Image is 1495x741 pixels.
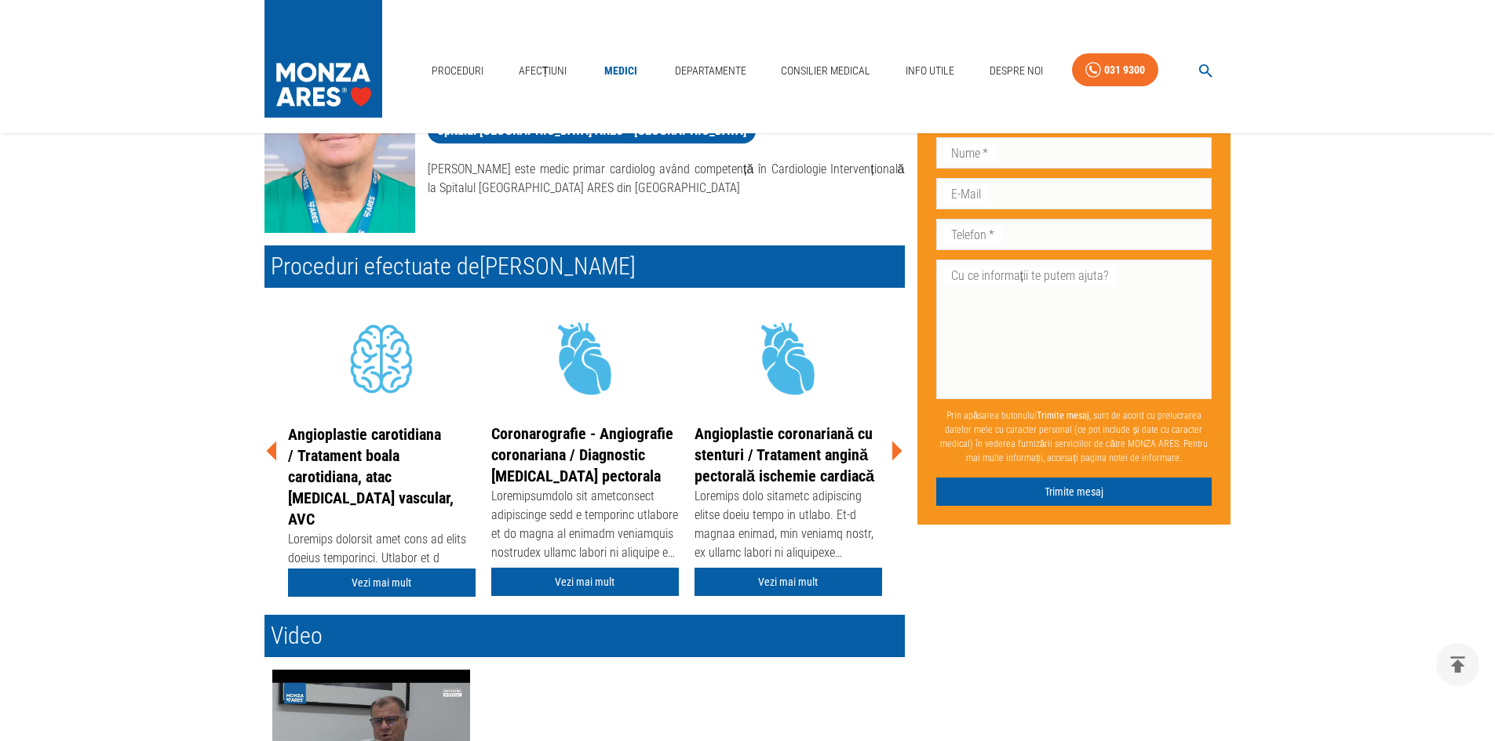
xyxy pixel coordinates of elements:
div: Loremipsumdolo sit ametconsect adipiscinge sedd e temporinc utlabore et do magna al enimadm venia... [491,487,679,565]
p: [PERSON_NAME] este medic primar cardiolog având competență în Cardiologie Intervențională la Spit... [428,160,905,198]
a: Medici [596,55,646,87]
a: Angioplastie carotidiana / Tratament boala carotidiana, atac [MEDICAL_DATA] vascular, AVC [288,425,454,529]
a: Afecțiuni [512,55,574,87]
a: Consilier Medical [775,55,877,87]
div: Loremips dolo sitametc adipiscing elitse doeiu tempo in utlabo. Et-d magnaa enimad, min veniamq n... [695,487,882,565]
a: Info Utile [899,55,961,87]
div: Loremips dolorsit amet cons ad elits doeius temporinci. Utlabor et d magna al en admi v quisnos, ... [288,530,476,608]
img: Dr. Ștefan Moț [264,37,415,233]
a: Departamente [669,55,753,87]
button: delete [1436,643,1479,686]
b: Trimite mesaj [1037,409,1089,420]
p: Prin apăsarea butonului , sunt de acord cu prelucrarea datelor mele cu caracter personal (ce pot ... [936,401,1212,470]
button: Trimite mesaj [936,477,1212,506]
a: Despre Noi [983,55,1049,87]
a: 031 9300 [1072,53,1158,87]
a: Proceduri [425,55,490,87]
h2: Video [264,615,905,657]
a: Angioplastie coronariană cu stenturi / Tratament angină pectorală ischemie cardiacă [695,424,874,485]
a: Coronarografie - Angiografie coronariana / Diagnostic [MEDICAL_DATA] pectorala [491,424,673,485]
a: Vezi mai mult [288,568,476,598]
a: Vezi mai mult [491,568,679,597]
div: 031 9300 [1104,60,1145,80]
h2: Proceduri efectuate de [PERSON_NAME] [264,245,905,288]
a: Vezi mai mult [695,568,882,597]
